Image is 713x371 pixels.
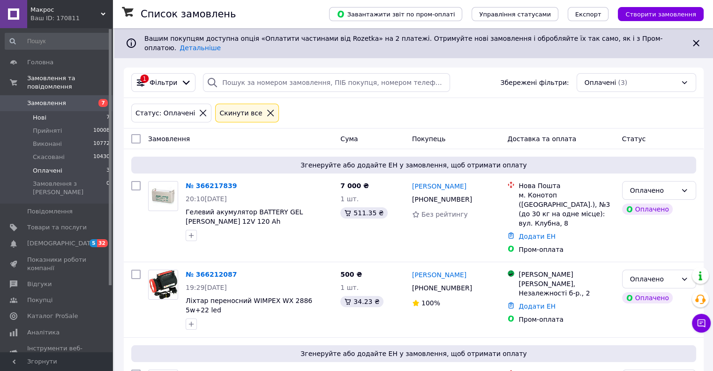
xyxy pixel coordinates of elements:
[27,312,78,320] span: Каталог ProSale
[329,7,462,21] button: Завантажити звіт по пром-оплаті
[186,284,227,291] span: 19:29[DATE]
[27,296,53,304] span: Покупці
[500,78,569,87] span: Збережені фільтри:
[27,58,53,67] span: Головна
[148,181,178,211] a: Фото товару
[340,182,369,189] span: 7 000 ₴
[27,256,87,273] span: Показники роботи компанії
[33,140,62,148] span: Виконані
[630,185,677,196] div: Оплачено
[218,108,264,118] div: Cкинути все
[148,270,178,300] a: Фото товару
[186,297,312,314] a: Ліхтар переносний WIMPEX WX 2886 5w+22 led
[692,314,711,333] button: Чат з покупцем
[186,208,303,225] a: Гелевий акумулятор BATTERY GEL [PERSON_NAME] 12V 120 Ah
[27,239,97,248] span: [DEMOGRAPHIC_DATA]
[412,182,466,191] a: [PERSON_NAME]
[149,270,178,299] img: Фото товару
[479,11,551,18] span: Управління статусами
[27,99,66,107] span: Замовлення
[340,135,358,143] span: Cума
[134,108,197,118] div: Статус: Оплачені
[203,73,450,92] input: Пошук за номером замовлення, ПІБ покупця, номером телефону, Email, номером накладної
[518,315,614,324] div: Пром-оплата
[33,167,62,175] span: Оплачені
[30,14,113,23] div: Ваш ID: 170811
[518,279,614,298] div: [PERSON_NAME], Незалежності б-р., 2
[340,195,359,203] span: 1 шт.
[97,239,108,247] span: 32
[518,245,614,254] div: Пром-оплата
[518,270,614,279] div: [PERSON_NAME]
[30,6,101,14] span: Макрос
[135,349,692,358] span: Згенеруйте або додайте ЕН у замовлення, щоб отримати оплату
[622,135,646,143] span: Статус
[337,10,455,18] span: Завантажити звіт по пром-оплаті
[421,211,468,218] span: Без рейтингу
[27,207,73,216] span: Повідомлення
[608,10,704,17] a: Створити замовлення
[340,271,362,278] span: 500 ₴
[135,160,692,170] span: Згенеруйте або додайте ЕН у замовлення, щоб отримати оплату
[630,274,677,284] div: Оплачено
[150,78,177,87] span: Фільтри
[421,299,440,307] span: 100%
[144,35,662,52] span: Вашим покупцям доступна опція «Оплатити частинами від Rozetka» на 2 платежі. Отримуйте нові замов...
[410,193,474,206] div: [PHONE_NUMBER]
[410,281,474,295] div: [PHONE_NUMBER]
[585,78,616,87] span: Оплачені
[472,7,558,21] button: Управління статусами
[575,11,601,18] span: Експорт
[98,99,108,107] span: 7
[33,180,106,197] span: Замовлення з [PERSON_NAME]
[27,344,87,361] span: Інструменти веб-майстра та SEO
[90,239,97,247] span: 5
[340,207,387,219] div: 511.35 ₴
[93,140,110,148] span: 10772
[622,292,673,303] div: Оплачено
[340,296,383,307] div: 34.23 ₴
[93,153,110,161] span: 10430
[618,7,704,21] button: Створити замовлення
[33,127,62,135] span: Прийняті
[148,135,190,143] span: Замовлення
[518,303,555,310] a: Додати ЕН
[141,8,236,20] h1: Список замовлень
[625,11,696,18] span: Створити замовлення
[507,135,576,143] span: Доставка та оплата
[340,284,359,291] span: 1 шт.
[412,135,445,143] span: Покупець
[518,190,614,228] div: м. Конотоп ([GEOGRAPHIC_DATA].), №3 (до 30 кг на одне місце): вул. Клубна, 8
[622,204,673,215] div: Оплачено
[568,7,609,21] button: Експорт
[106,114,110,122] span: 7
[27,74,113,91] span: Замовлення та повідомлення
[149,187,178,206] img: Фото товару
[186,195,227,203] span: 20:10[DATE]
[33,114,46,122] span: Нові
[180,44,221,52] a: Детальніше
[93,127,110,135] span: 10008
[33,153,65,161] span: Скасовані
[518,181,614,190] div: Нова Пошта
[518,233,555,240] a: Додати ЕН
[27,328,60,337] span: Аналітика
[27,223,87,232] span: Товари та послуги
[618,79,627,86] span: (3)
[186,182,237,189] a: № 366217839
[106,180,110,197] span: 0
[412,270,466,280] a: [PERSON_NAME]
[186,271,237,278] a: № 366212087
[27,280,52,288] span: Відгуки
[5,33,111,50] input: Пошук
[106,167,110,175] span: 3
